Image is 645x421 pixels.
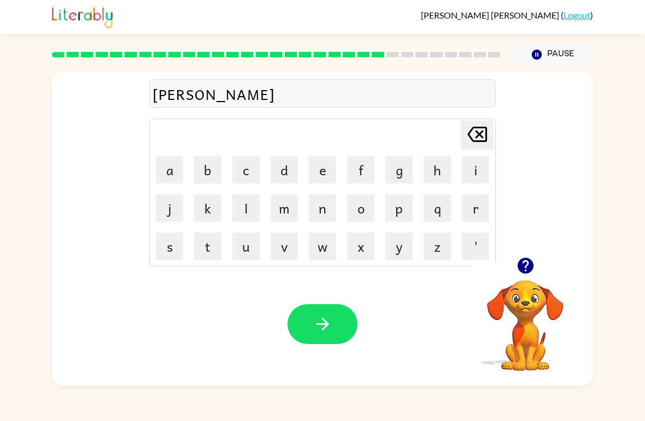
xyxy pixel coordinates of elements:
[424,194,451,222] button: q
[194,156,221,183] button: b
[156,194,183,222] button: j
[309,194,336,222] button: n
[309,156,336,183] button: e
[347,156,374,183] button: f
[271,194,298,222] button: m
[153,82,492,105] div: [PERSON_NAME]
[462,156,489,183] button: i
[564,10,590,20] a: Logout
[421,10,593,20] div: ( )
[156,233,183,260] button: s
[424,156,451,183] button: h
[347,194,374,222] button: o
[347,233,374,260] button: x
[156,156,183,183] button: a
[385,233,413,260] button: y
[194,233,221,260] button: t
[52,4,113,28] img: Literably
[385,194,413,222] button: p
[462,194,489,222] button: r
[462,233,489,260] button: '
[232,233,260,260] button: u
[421,10,561,20] span: [PERSON_NAME] [PERSON_NAME]
[271,156,298,183] button: d
[271,233,298,260] button: v
[424,233,451,260] button: z
[514,42,593,67] button: Pause
[471,263,580,372] video: Your browser must support playing .mp4 files to use Literably. Please try using another browser.
[309,233,336,260] button: w
[232,156,260,183] button: c
[232,194,260,222] button: l
[194,194,221,222] button: k
[385,156,413,183] button: g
